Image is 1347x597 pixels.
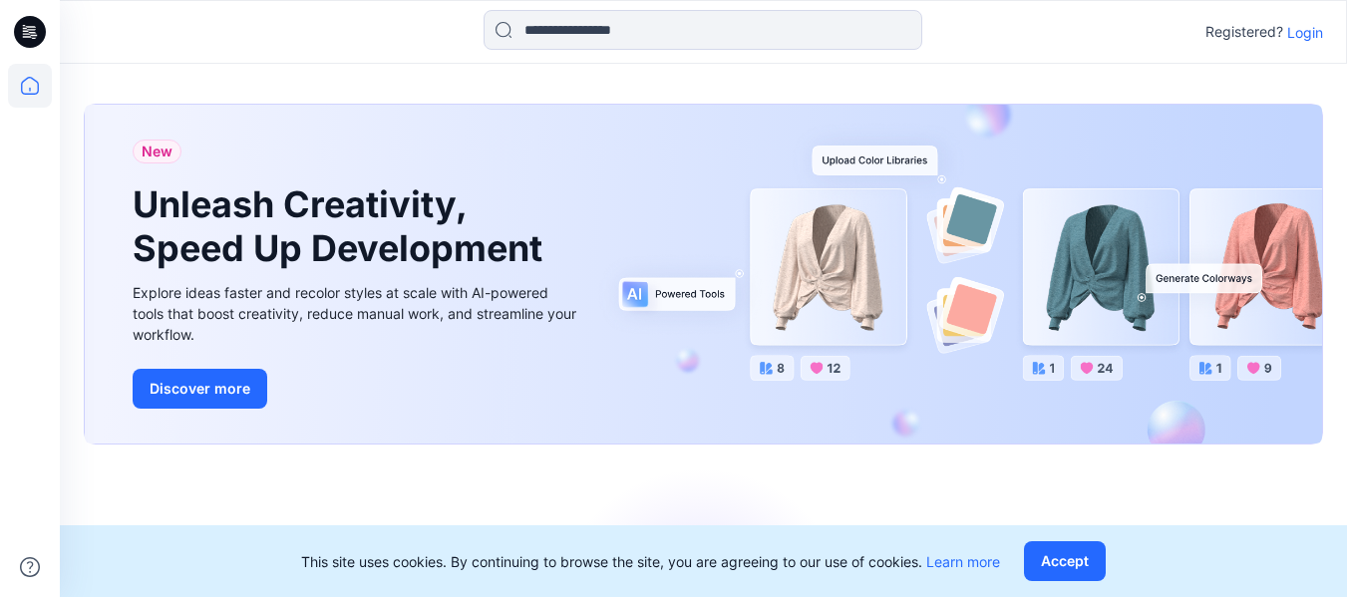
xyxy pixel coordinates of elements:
p: This site uses cookies. By continuing to browse the site, you are agreeing to our use of cookies. [301,551,1000,572]
p: Registered? [1205,20,1283,44]
p: Login [1287,22,1323,43]
button: Accept [1024,541,1106,581]
a: Discover more [133,369,581,409]
a: Learn more [926,553,1000,570]
button: Discover more [133,369,267,409]
span: New [142,140,172,163]
h1: Unleash Creativity, Speed Up Development [133,183,551,269]
div: Explore ideas faster and recolor styles at scale with AI-powered tools that boost creativity, red... [133,282,581,345]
